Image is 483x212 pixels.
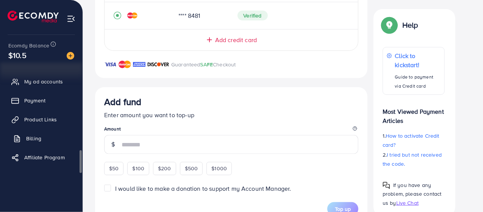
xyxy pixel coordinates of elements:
[383,181,442,206] span: If you have any problem, please contact us by
[114,12,121,19] svg: record circle
[200,61,213,68] span: SAFE
[24,154,65,161] span: Affiliate Program
[6,74,77,89] a: My ad accounts
[383,131,445,149] p: 1.
[383,101,445,125] p: Most Viewed Payment Articles
[383,182,390,189] img: Popup guide
[395,72,441,91] p: Guide to payment via Credit card
[6,150,77,165] a: Affiliate Program
[395,51,441,69] p: Click to kickstart!
[67,52,74,60] img: image
[8,50,27,61] span: $10.5
[402,20,418,30] p: Help
[109,165,119,172] span: $50
[119,60,131,69] img: brand
[8,42,49,49] span: Ecomdy Balance
[147,60,169,69] img: brand
[104,60,117,69] img: brand
[383,150,445,168] p: 2.
[383,151,442,168] span: I tried but not received the code.
[104,126,358,135] legend: Amount
[132,165,144,172] span: $100
[6,112,77,127] a: Product Links
[104,96,141,107] h3: Add fund
[24,116,57,123] span: Product Links
[211,165,227,172] span: $1000
[67,14,75,23] img: menu
[383,132,439,149] span: How to activate Credit card?
[104,110,358,119] p: Enter amount you want to top-up
[6,131,77,146] a: Billing
[24,78,63,85] span: My ad accounts
[8,11,59,22] img: logo
[133,60,145,69] img: brand
[451,178,477,206] iframe: Chat
[185,165,198,172] span: $500
[383,18,396,32] img: Popup guide
[215,36,257,44] span: Add credit card
[396,199,419,206] span: Live Chat
[6,93,77,108] a: Payment
[127,13,138,19] img: credit
[238,11,268,20] span: Verified
[26,135,41,142] span: Billing
[24,97,45,104] span: Payment
[158,165,171,172] span: $200
[171,60,236,69] p: Guaranteed Checkout
[115,184,291,193] span: I would like to make a donation to support my Account Manager.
